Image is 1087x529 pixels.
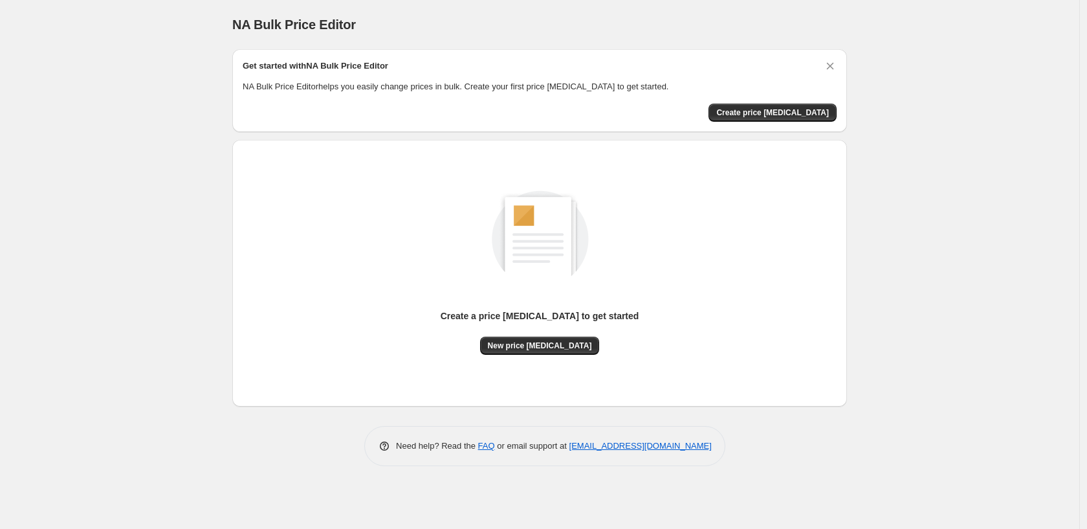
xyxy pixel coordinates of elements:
p: Create a price [MEDICAL_DATA] to get started [441,310,639,322]
button: Create price change job [708,104,837,122]
button: New price [MEDICAL_DATA] [480,337,600,355]
h2: Get started with NA Bulk Price Editor [243,60,388,73]
p: NA Bulk Price Editor helps you easily change prices in bulk. Create your first price [MEDICAL_DAT... [243,80,837,93]
span: Create price [MEDICAL_DATA] [716,107,829,118]
button: Dismiss card [824,60,837,73]
span: Need help? Read the [396,441,478,451]
span: New price [MEDICAL_DATA] [488,341,592,351]
a: [EMAIL_ADDRESS][DOMAIN_NAME] [569,441,712,451]
span: or email support at [495,441,569,451]
span: NA Bulk Price Editor [232,17,356,32]
a: FAQ [478,441,495,451]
